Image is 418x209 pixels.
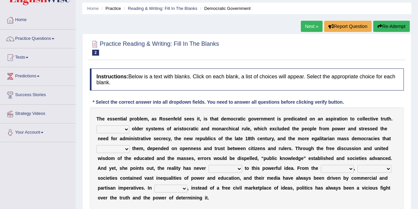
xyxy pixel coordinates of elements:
[209,136,211,141] b: i
[306,136,309,141] b: e
[246,126,248,131] b: l
[324,21,372,32] button: Report Question
[304,126,307,131] b: e
[376,116,378,121] b: e
[0,11,75,27] a: Home
[198,116,200,121] b: t
[286,116,288,121] b: r
[212,116,215,121] b: h
[148,136,151,141] b: e
[175,116,177,121] b: e
[321,136,322,141] b: i
[135,136,137,141] b: s
[122,116,123,121] b: i
[321,126,322,131] b: r
[262,126,264,131] b: c
[0,48,75,65] a: Tests
[197,136,200,141] b: e
[189,136,193,141] b: w
[116,136,117,141] b: r
[341,126,344,131] b: e
[387,116,388,121] b: t
[179,126,182,131] b: s
[87,6,99,11] a: Home
[320,136,321,141] b: l
[302,136,305,141] b: o
[131,136,134,141] b: n
[364,116,365,121] b: l
[219,126,222,131] b: n
[206,126,209,131] b: d
[275,126,277,131] b: c
[168,136,170,141] b: y
[318,116,320,121] b: a
[260,126,262,131] b: i
[173,116,175,121] b: f
[125,136,129,141] b: m
[161,136,163,141] b: r
[140,116,141,121] b: l
[210,116,212,121] b: t
[198,5,250,12] li: Democratic Government
[120,136,122,141] b: a
[268,116,270,121] b: e
[278,116,281,121] b: s
[295,116,298,121] b: c
[301,21,323,32] a: Next »
[290,136,293,141] b: h
[224,126,226,131] b: r
[122,136,125,141] b: d
[287,126,290,131] b: d
[267,136,270,141] b: u
[270,126,272,131] b: e
[135,126,136,131] b: l
[236,116,238,121] b: r
[174,136,176,141] b: t
[309,116,312,121] b: o
[170,136,172,141] b: ,
[382,126,385,131] b: h
[0,123,75,140] a: Your Account
[242,116,243,121] b: i
[278,126,281,131] b: u
[381,116,382,121] b: t
[262,136,265,141] b: n
[257,136,260,141] b: c
[159,116,163,121] b: R
[103,136,106,141] b: e
[92,50,99,56] span: 2
[367,126,370,131] b: s
[362,116,364,121] b: l
[359,126,361,131] b: s
[132,116,134,121] b: r
[189,126,191,131] b: r
[341,116,342,121] b: i
[350,116,352,121] b: t
[264,126,267,131] b: h
[244,126,247,131] b: u
[98,136,101,141] b: n
[226,116,230,121] b: m
[201,126,204,131] b: a
[111,136,113,141] b: f
[313,126,314,131] b: l
[200,116,201,121] b: ,
[231,126,233,131] b: i
[139,136,140,141] b: r
[233,116,236,121] b: c
[351,126,353,131] b: n
[192,116,195,121] b: s
[280,136,283,141] b: n
[252,136,255,141] b: h
[189,116,192,121] b: e
[251,116,254,121] b: o
[151,116,154,121] b: a
[236,136,239,141] b: a
[170,116,173,121] b: n
[96,74,128,79] b: Instructions:
[281,126,284,131] b: d
[230,136,232,141] b: e
[259,116,261,121] b: r
[365,116,368,121] b: e
[301,116,304,121] b: e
